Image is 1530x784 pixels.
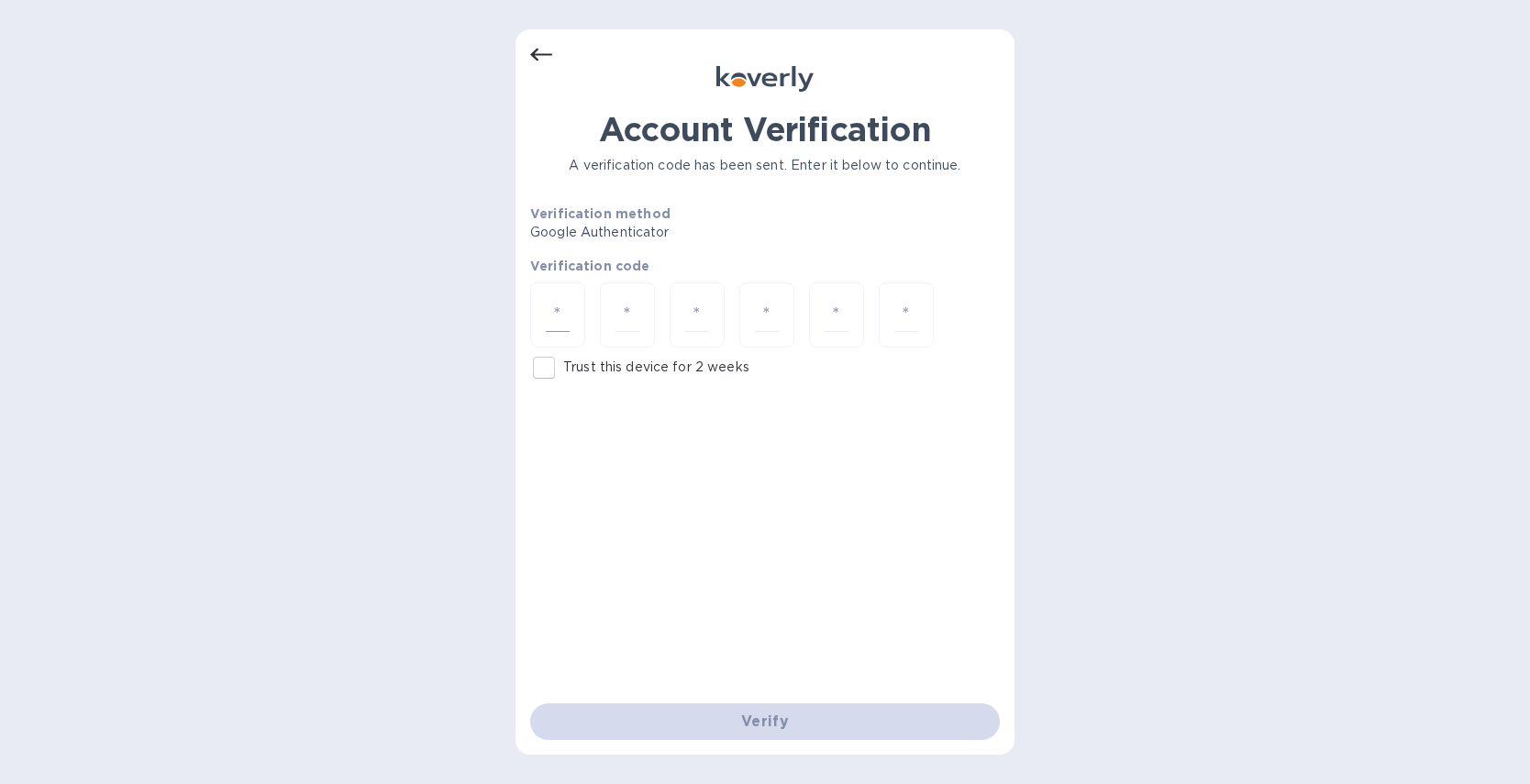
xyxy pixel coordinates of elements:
p: Trust this device for 2 weeks [563,358,749,377]
h1: Account Verification [530,110,1000,149]
p: Google Authenticator [530,223,810,242]
p: A verification code has been sent. Enter it below to continue. [530,156,1000,175]
b: Verification method [530,206,671,221]
p: Verification code [530,257,1000,275]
